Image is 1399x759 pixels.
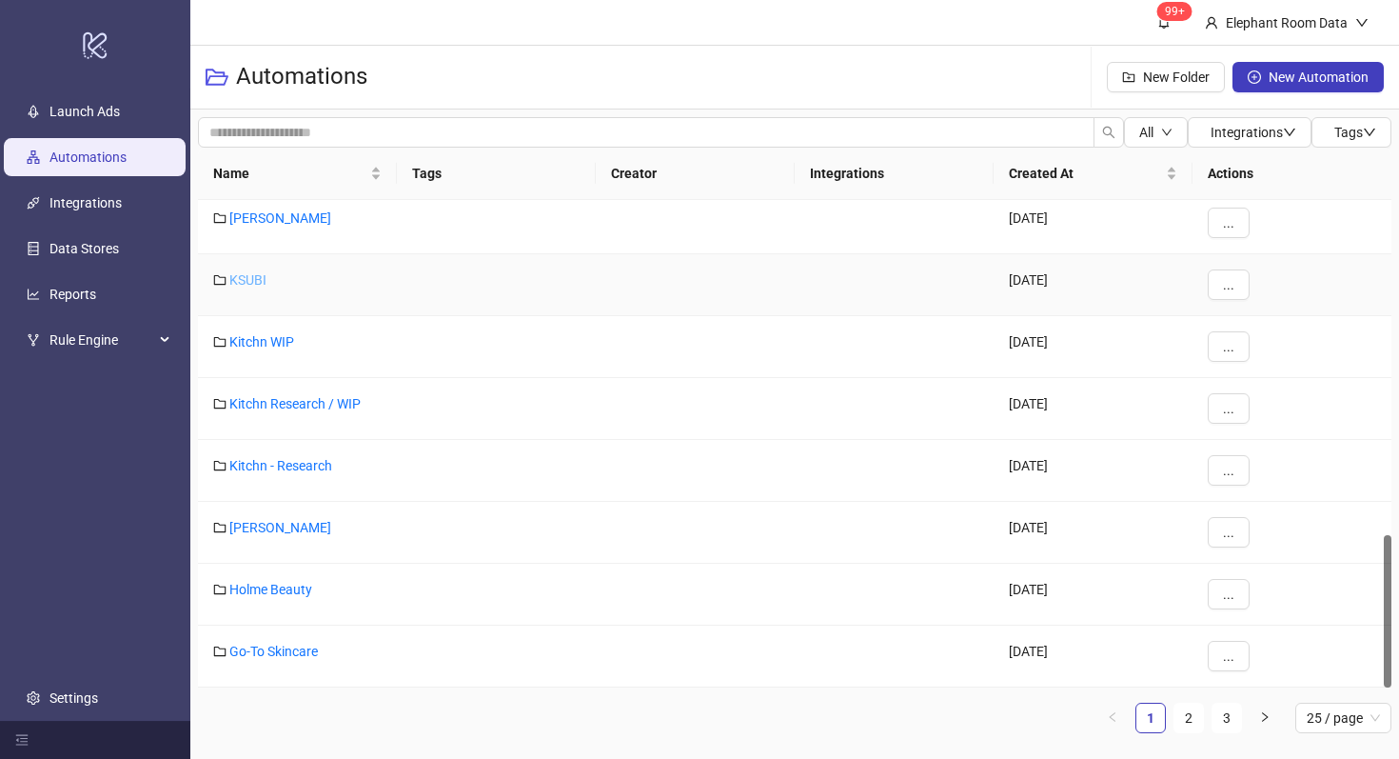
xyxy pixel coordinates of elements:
li: 3 [1212,703,1242,733]
div: Elephant Room Data [1218,12,1355,33]
a: 3 [1212,704,1241,732]
a: Data Stores [49,241,119,256]
span: down [1161,127,1172,138]
a: [PERSON_NAME] [229,520,331,535]
div: [DATE] [994,502,1192,564]
button: ... [1208,331,1250,362]
span: folder [213,273,227,287]
button: Tagsdown [1311,117,1391,148]
li: Next Page [1250,703,1280,733]
span: Integrations [1211,125,1296,140]
a: 2 [1174,704,1203,732]
span: ... [1223,525,1234,540]
a: [PERSON_NAME] [229,210,331,226]
button: Integrationsdown [1188,117,1311,148]
a: Settings [49,690,98,706]
th: Name [198,148,397,200]
div: [DATE] [994,192,1192,254]
span: ... [1223,215,1234,230]
li: 1 [1135,703,1166,733]
th: Integrations [795,148,994,200]
a: KSUBI [229,272,266,288]
span: All [1139,125,1153,140]
a: 1 [1136,704,1165,732]
a: Kitchn Research / WIP [229,396,361,411]
button: ... [1208,579,1250,609]
button: ... [1208,208,1250,238]
span: user [1205,16,1218,30]
button: ... [1208,641,1250,671]
span: fork [27,333,40,347]
span: folder-add [1122,70,1135,84]
span: right [1259,711,1271,723]
span: search [1102,126,1115,139]
a: Integrations [49,195,122,210]
span: New Automation [1269,70,1369,85]
span: down [1363,126,1376,139]
span: ... [1223,463,1234,478]
span: Rule Engine [49,321,154,359]
a: Launch Ads [49,104,120,119]
span: down [1355,16,1369,30]
span: folder-open [206,66,228,89]
li: Previous Page [1097,703,1128,733]
div: [DATE] [994,254,1192,316]
a: Kitchn WIP [229,334,294,350]
span: menu-fold [15,733,29,747]
span: 25 / page [1307,704,1380,732]
button: New Automation [1232,62,1384,92]
h3: Automations [236,62,367,92]
th: Tags [397,148,596,200]
span: Created At [1009,163,1162,184]
span: ... [1223,401,1234,416]
button: Alldown [1124,117,1188,148]
span: bell [1157,15,1171,29]
a: Reports [49,287,96,302]
div: [DATE] [994,378,1192,440]
span: Name [213,163,366,184]
button: ... [1208,455,1250,486]
span: ... [1223,339,1234,354]
span: folder [213,459,227,472]
a: Automations [49,150,127,165]
span: folder [213,211,227,225]
span: ... [1223,277,1234,292]
th: Created At [994,148,1192,200]
span: ... [1223,649,1234,664]
button: ... [1208,517,1250,548]
span: New Folder [1143,70,1210,85]
span: down [1283,126,1296,139]
a: Holme Beauty [229,582,312,597]
sup: 1518 [1157,2,1192,21]
span: folder [213,335,227,349]
div: [DATE] [994,440,1192,502]
div: [DATE] [994,564,1192,626]
th: Creator [596,148,795,200]
span: left [1107,711,1118,723]
button: left [1097,703,1128,733]
span: folder [213,583,227,596]
span: folder [213,645,227,658]
button: New Folder [1107,62,1225,92]
a: Go-To Skincare [229,644,318,659]
button: ... [1208,393,1250,424]
span: folder [213,397,227,410]
a: Kitchn - Research [229,458,332,473]
div: [DATE] [994,316,1192,378]
span: ... [1223,587,1234,602]
span: folder [213,521,227,534]
button: right [1250,703,1280,733]
div: [DATE] [994,626,1192,688]
span: plus-circle [1248,70,1261,84]
li: 2 [1173,703,1204,733]
div: Page Size [1295,703,1391,733]
span: Tags [1334,125,1376,140]
button: ... [1208,270,1250,300]
th: Actions [1192,148,1391,200]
